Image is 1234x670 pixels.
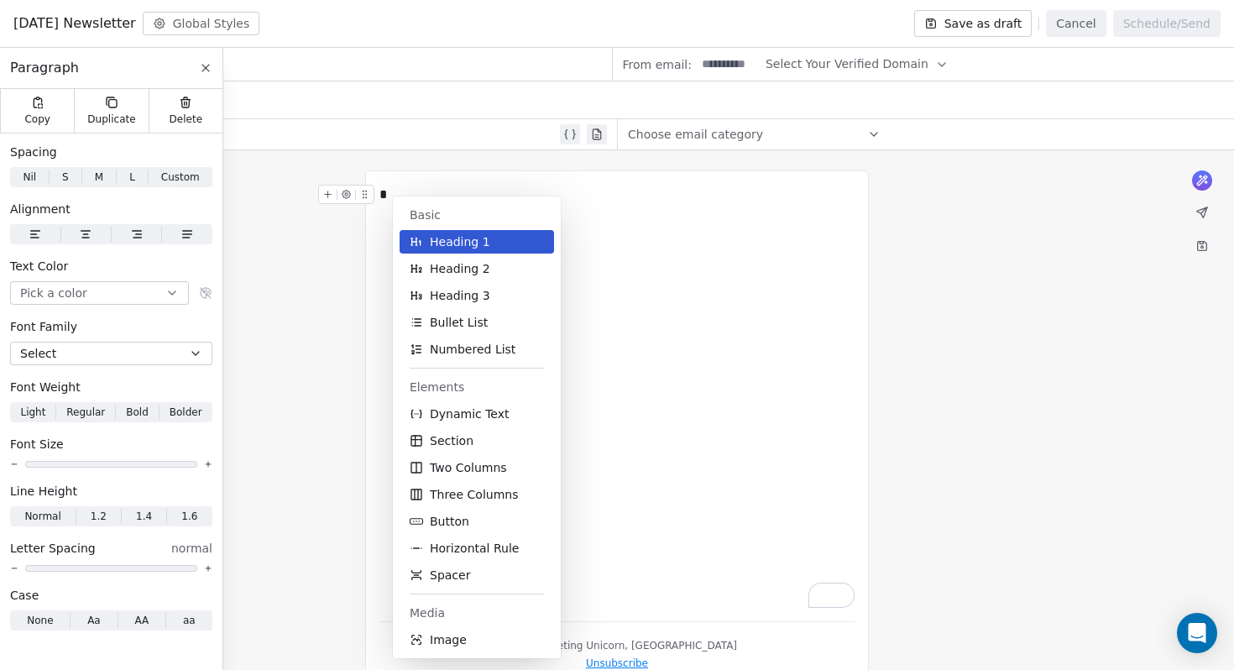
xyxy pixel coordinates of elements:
span: Bullet List [430,314,488,331]
span: Light [20,405,45,420]
button: Pick a color [10,281,189,305]
span: AA [134,613,149,628]
span: Heading 3 [430,287,490,304]
button: Horizontal Rule [400,537,554,560]
span: Regular [66,405,105,420]
span: Spacer [430,567,470,584]
span: Nil [23,170,36,185]
span: From email: [623,56,692,73]
span: Custom [161,170,200,185]
span: Duplicate [87,113,135,126]
button: Heading 1 [400,230,554,254]
div: To enrich screen reader interactions, please activate Accessibility in Grammarly extension settings [379,185,855,608]
span: L [129,170,135,185]
button: Global Styles [143,12,260,35]
span: Paragraph [10,58,79,78]
button: Section [400,429,554,453]
span: Line Height [10,483,77,500]
span: Letter Spacing [10,540,96,557]
span: aa [183,613,196,628]
span: Bolder [170,405,202,420]
span: Select [20,345,56,362]
span: Media [410,605,544,621]
span: Choose email category [628,126,763,143]
span: Spacing [10,144,57,160]
span: Select Your Verified Domain [766,55,928,73]
span: Bold [126,405,149,420]
span: Section [430,432,473,449]
div: Open Intercom Messenger [1177,613,1217,653]
button: Heading 2 [400,257,554,280]
button: Three Columns [400,483,554,506]
span: None [27,613,53,628]
span: Aa [87,613,101,628]
span: Font Weight [10,379,81,395]
button: Save as draft [914,10,1033,37]
button: Heading 3 [400,284,554,307]
span: Three Columns [430,486,518,503]
span: Image [430,631,467,648]
span: Delete [170,113,203,126]
span: Alignment [10,201,71,217]
span: 1.6 [181,509,197,524]
span: Button [430,513,469,530]
button: Button [400,510,554,533]
span: Heading 2 [430,260,490,277]
span: [DATE] Newsletter [13,13,136,34]
span: Two Columns [430,459,507,476]
button: Schedule/Send [1113,10,1221,37]
button: Two Columns [400,456,554,479]
span: S [62,170,69,185]
span: Heading 1 [430,233,490,250]
span: Case [10,587,39,604]
span: Elements [410,379,544,395]
button: Image [400,628,554,652]
span: Dynamic Text [430,406,510,422]
span: Horizontal Rule [430,540,519,557]
span: 1.2 [91,509,107,524]
span: Font Size [10,436,64,453]
span: Basic [410,207,544,223]
button: Bullet List [400,311,554,334]
button: Cancel [1046,10,1106,37]
span: M [95,170,103,185]
span: 1.4 [136,509,152,524]
span: Normal [24,509,60,524]
button: Dynamic Text [400,402,554,426]
span: Copy [24,113,50,126]
span: normal [171,540,212,557]
button: Numbered List [400,338,554,361]
span: Font Family [10,318,77,335]
button: Spacer [400,563,554,587]
span: Numbered List [430,341,515,358]
span: Text Color [10,258,68,275]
